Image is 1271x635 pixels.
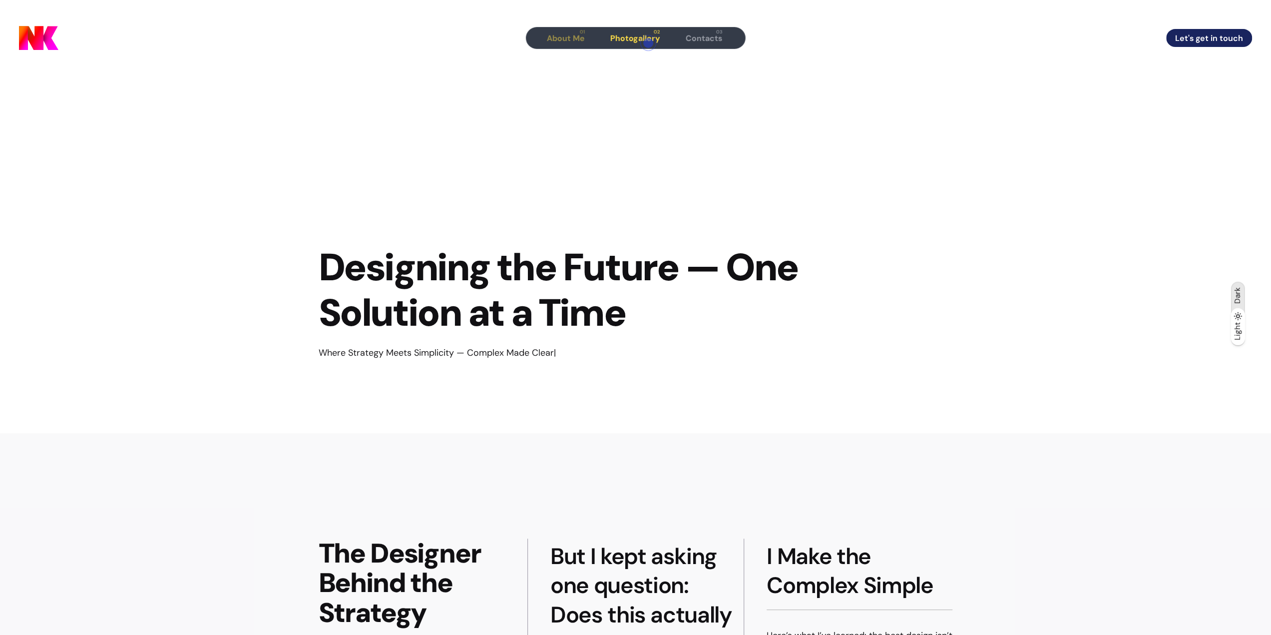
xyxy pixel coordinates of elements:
h4: I Make the Complex Simple [767,539,952,601]
span: Light [1234,322,1242,340]
span: | [554,347,556,359]
a: Contacts [673,28,735,48]
img: Product Designer Ivan Key [19,26,58,49]
span: Photogallery [610,33,660,44]
a: Photogallery [597,28,673,48]
h2: The Designer Behind the Strategy [319,539,520,628]
h1: Designing the Future — One Solution at a Time [319,245,823,336]
span: Dark [1234,287,1242,304]
span: Contacts [685,33,722,44]
span: Where Strategy Meets Simplicity — Complex Made Clear [319,347,554,359]
a: Let's get in touch [1166,29,1252,47]
a: About Me [534,28,597,48]
span: About Me [547,33,585,44]
a: Product Designer Ivan Key Product Designer Ivan Key [19,26,58,50]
